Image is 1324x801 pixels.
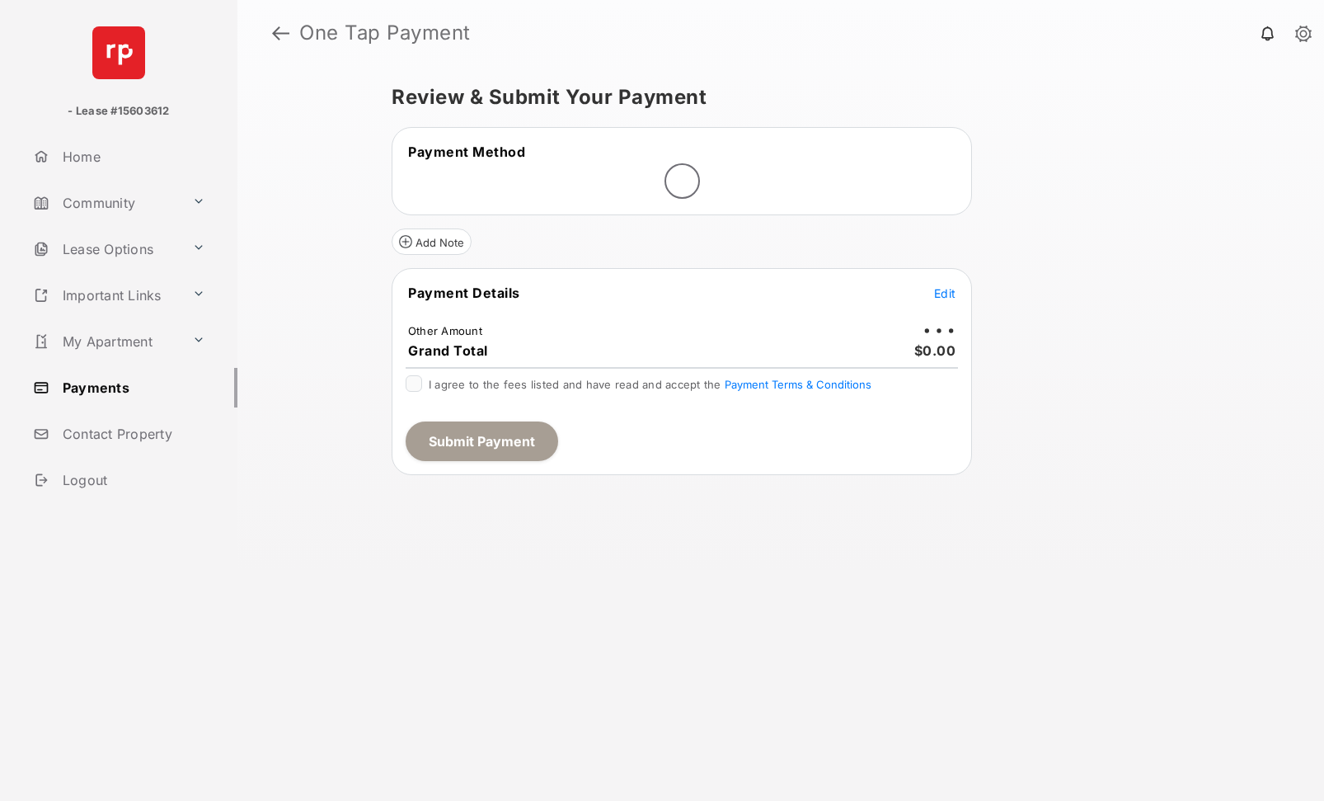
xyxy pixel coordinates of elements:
span: Payment Method [408,144,525,160]
a: Home [26,137,237,177]
strong: One Tap Payment [299,23,471,43]
span: $0.00 [914,342,956,359]
a: Important Links [26,276,185,315]
td: Other Amount [407,323,483,338]
span: I agree to the fees listed and have read and accept the [429,378,871,391]
button: I agree to the fees listed and have read and accept the [725,378,871,391]
a: My Apartment [26,322,185,361]
img: svg+xml;base64,PHN2ZyB4bWxucz0iaHR0cDovL3d3dy53My5vcmcvMjAwMC9zdmciIHdpZHRoPSI2NCIgaGVpZ2h0PSI2NC... [92,26,145,79]
button: Edit [934,285,955,301]
a: Community [26,183,185,223]
span: Payment Details [408,285,520,301]
h5: Review & Submit Your Payment [392,87,1157,107]
a: Payments [26,368,237,408]
a: Logout [26,460,237,500]
a: Contact Property [26,414,237,454]
span: Grand Total [408,342,488,359]
button: Add Note [392,229,472,255]
a: Lease Options [26,229,185,269]
p: - Lease #15603612 [68,103,169,120]
button: Submit Payment [406,422,558,461]
span: Edit [934,286,955,300]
